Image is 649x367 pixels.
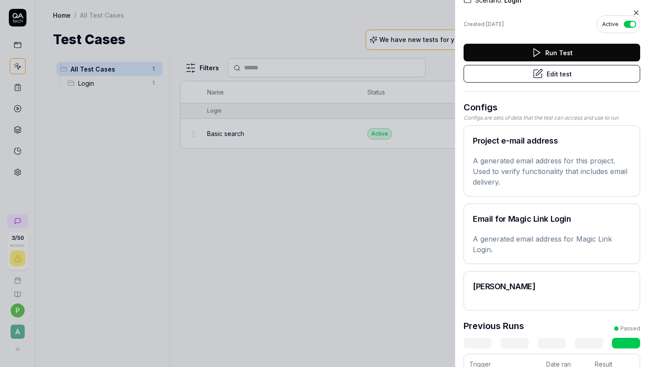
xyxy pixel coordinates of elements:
[602,20,619,28] span: Active
[464,20,504,28] div: Created
[464,65,640,83] button: Edit test
[464,101,640,114] h3: Configs
[464,114,640,122] div: Configs are sets of data that the test can access and use to run
[486,21,504,27] time: [DATE]
[473,280,631,292] h2: [PERSON_NAME]
[473,234,631,255] p: A generated email address for Magic Link Login.
[620,325,640,333] div: Passed
[473,155,631,187] p: A generated email address for this project. Used to verify functionality that includes email deli...
[464,44,640,61] button: Run Test
[464,319,524,333] h3: Previous Runs
[473,135,631,147] h2: Project e-mail address
[473,213,631,225] h2: Email for Magic Link Login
